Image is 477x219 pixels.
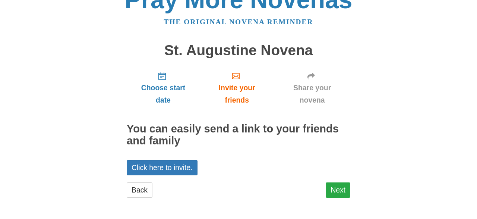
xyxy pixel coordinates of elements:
span: Share your novena [281,82,343,106]
span: Invite your friends [207,82,266,106]
span: Choose start date [134,82,192,106]
a: Choose start date [127,66,200,110]
h2: You can easily send a link to your friends and family [127,123,350,147]
a: The original novena reminder [164,18,313,26]
a: Invite your friends [200,66,274,110]
a: Share your novena [274,66,350,110]
a: Click here to invite. [127,160,198,175]
a: Next [326,182,350,198]
h1: St. Augustine Novena [127,43,350,59]
a: Back [127,182,152,198]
